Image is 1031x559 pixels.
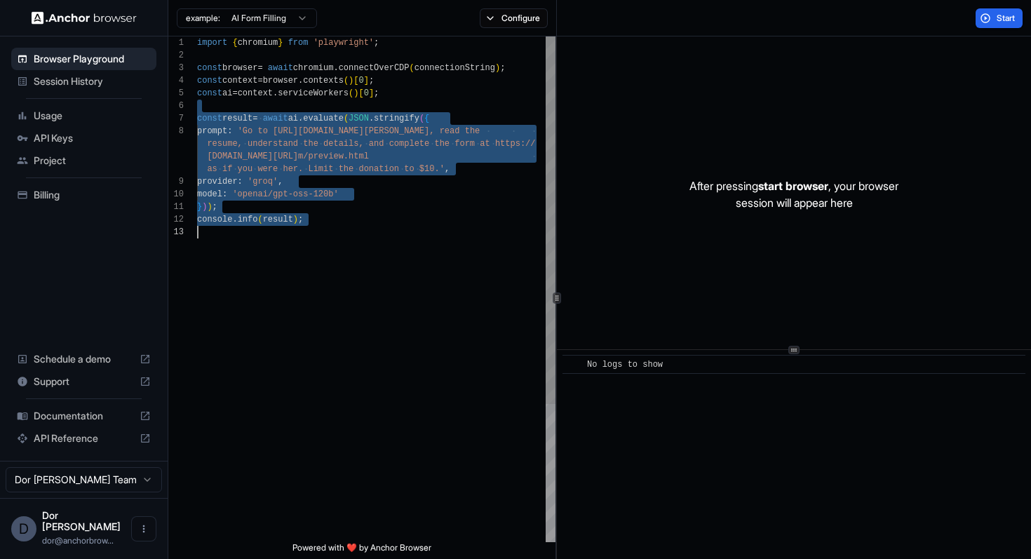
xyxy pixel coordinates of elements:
span: ( [344,114,349,123]
div: Support [11,370,156,393]
div: Usage [11,105,156,127]
span: : [238,177,243,187]
p: After pressing , your browser session will appear here [689,177,898,211]
span: connectOverCDP [339,63,410,73]
div: Browser Playground [11,48,156,70]
div: 10 [168,188,184,201]
span: ad the [450,126,480,136]
span: Powered with ❤️ by Anchor Browser [292,542,431,559]
span: console [197,215,232,224]
div: 2 [168,49,184,62]
span: , [445,164,450,174]
button: Configure [480,8,548,28]
span: Documentation [34,409,134,423]
div: API Reference [11,427,156,450]
span: m/preview.html [298,151,369,161]
div: Documentation [11,405,156,427]
span: import [197,38,227,48]
span: 0 [364,88,369,98]
span: Schedule a demo [34,352,134,366]
div: Schedule a demo [11,348,156,370]
span: ) [202,202,207,212]
span: : [227,126,232,136]
span: ) [207,202,212,212]
span: 'playwright' [314,38,374,48]
button: Open menu [131,516,156,541]
span: context [222,76,257,86]
span: result [263,215,293,224]
span: . [333,63,338,73]
span: [ [358,88,363,98]
span: const [197,88,222,98]
div: Session History [11,70,156,93]
span: ; [298,215,303,224]
div: 4 [168,74,184,87]
span: contexts [303,76,344,86]
span: . [298,114,303,123]
span: 'openai/gpt-oss-120b' [232,189,338,199]
span: dor@anchorbrowser.io [42,535,114,546]
span: ; [374,88,379,98]
span: ai [288,114,298,123]
span: Browser Playground [34,52,151,66]
span: { [232,38,237,48]
span: await [268,63,293,73]
span: . [298,76,303,86]
span: 'groq' [248,177,278,187]
span: Support [34,375,134,389]
span: const [197,63,222,73]
img: Anchor Logo [32,11,137,25]
span: No logs to show [587,360,663,370]
span: API Keys [34,131,151,145]
span: result [222,114,252,123]
div: 1 [168,36,184,49]
span: browser [263,76,298,86]
span: browser [222,63,257,73]
span: . [369,114,374,123]
span: . [232,215,237,224]
span: API Reference [34,431,134,445]
span: = [232,88,237,98]
span: ( [349,88,353,98]
span: chromium [238,38,278,48]
span: ( [257,215,262,224]
span: provider [197,177,238,187]
span: await [263,114,288,123]
span: start browser [758,179,828,193]
div: Billing [11,184,156,206]
span: serviceWorkers [278,88,349,98]
span: ( [419,114,424,123]
span: ) [495,63,500,73]
span: ] [364,76,369,86]
div: API Keys [11,127,156,149]
span: stringify [374,114,419,123]
span: } [278,38,283,48]
span: ; [369,76,374,86]
span: 0 [358,76,363,86]
div: D [11,516,36,541]
span: : [222,189,227,199]
span: Project [34,154,151,168]
div: 11 [168,201,184,213]
span: ​ [570,358,577,372]
span: = [257,76,262,86]
div: 7 [168,112,184,125]
button: Start [976,8,1023,28]
span: ; [213,202,217,212]
div: 12 [168,213,184,226]
span: Session History [34,74,151,88]
span: resume, understand the details, and complete the f [207,139,459,149]
span: from [288,38,309,48]
span: , [278,177,283,187]
span: ( [344,76,349,86]
span: [DOMAIN_NAME][URL] [207,151,298,161]
span: Start [997,13,1016,24]
div: 8 [168,125,184,137]
div: 3 [168,62,184,74]
span: ] [369,88,374,98]
span: evaluate [303,114,344,123]
span: info [238,215,258,224]
div: 5 [168,87,184,100]
span: example: [186,13,220,24]
span: ) [293,215,298,224]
